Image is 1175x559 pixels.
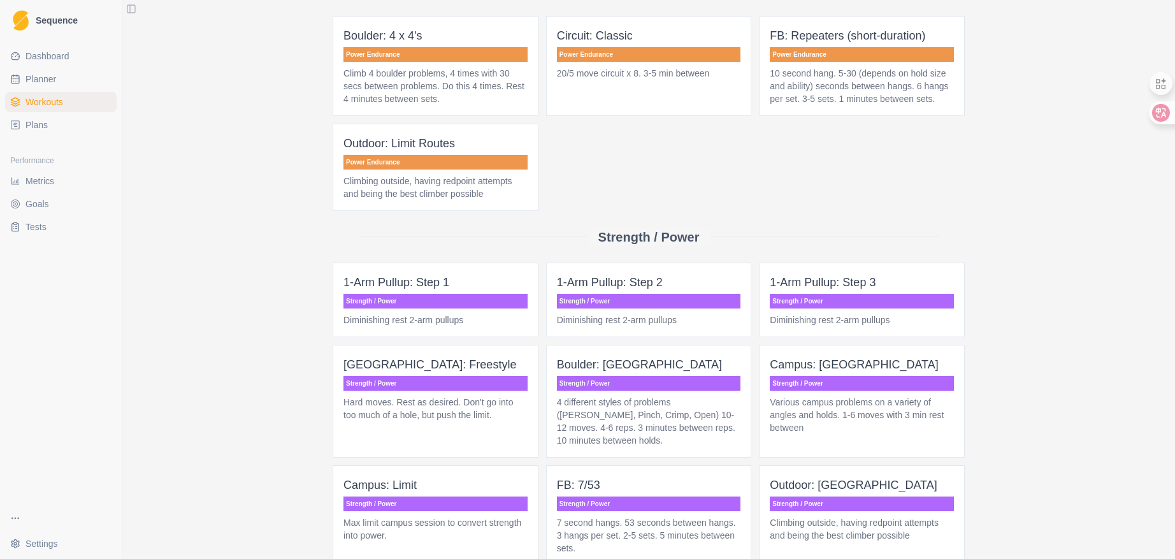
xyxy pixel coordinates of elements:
p: Climbing outside, having redpoint attempts and being the best climber possible [343,175,528,200]
p: 1-Arm Pullup: Step 2 [557,273,741,291]
a: Planner [5,69,117,89]
button: Settings [5,534,117,554]
p: Hard moves. Rest as desired. Don't go into too much of a hole, but push the limit. [343,396,528,421]
p: Diminishing rest 2-arm pullups [557,314,741,326]
p: Various campus problems on a variety of angles and holds. 1-6 moves with 3 min rest between [770,396,954,434]
p: Strength / Power [557,376,741,391]
span: Workouts [25,96,63,108]
a: LogoSequence [5,5,117,36]
p: 20/5 move circuit x 8. 3-5 min between [557,67,741,80]
p: Climb 4 boulder problems, 4 times with 30 secs between problems. Do this 4 times. Rest 4 minutes ... [343,67,528,105]
span: Sequence [36,16,78,25]
p: Strength / Power [770,376,954,391]
a: Dashboard [5,46,117,66]
p: Outdoor: [GEOGRAPHIC_DATA] [770,476,954,494]
p: Strength / Power [557,294,741,309]
span: Goals [25,198,49,210]
a: Tests [5,217,117,237]
span: Plans [25,119,48,131]
p: Strength / Power [343,376,528,391]
h2: Strength / Power [598,229,700,245]
div: Performance [5,150,117,171]
p: Power Endurance [557,47,741,62]
p: 1-Arm Pullup: Step 1 [343,273,528,291]
p: Diminishing rest 2-arm pullups [770,314,954,326]
p: Boulder: 4 x 4's [343,27,528,45]
p: Circuit: Classic [557,27,741,45]
p: Boulder: [GEOGRAPHIC_DATA] [557,356,741,374]
p: 10 second hang. 5-30 (depends on hold size and ability) seconds between hangs. 6 hangs per set. 3... [770,67,954,105]
p: Power Endurance [343,47,528,62]
p: Campus: [GEOGRAPHIC_DATA] [770,356,954,374]
p: FB: Repeaters (short-duration) [770,27,954,45]
p: Campus: Limit [343,476,528,494]
a: Workouts [5,92,117,112]
p: Climbing outside, having redpoint attempts and being the best climber possible [770,516,954,542]
p: Strength / Power [770,294,954,309]
p: Outdoor: Limit Routes [343,134,528,152]
span: Metrics [25,175,54,187]
p: Strength / Power [770,497,954,511]
a: Goals [5,194,117,214]
p: 1-Arm Pullup: Step 3 [770,273,954,291]
p: 7 second hangs. 53 seconds between hangs. 3 hangs per set. 2-5 sets. 5 minutes between sets. [557,516,741,555]
p: Strength / Power [343,294,528,309]
span: Tests [25,221,47,233]
p: [GEOGRAPHIC_DATA]: Freestyle [343,356,528,374]
p: Power Endurance [343,155,528,170]
span: Planner [25,73,56,85]
p: Strength / Power [557,497,741,511]
p: Max limit campus session to convert strength into power. [343,516,528,542]
p: Power Endurance [770,47,954,62]
p: Diminishing rest 2-arm pullups [343,314,528,326]
a: Metrics [5,171,117,191]
span: Dashboard [25,50,69,62]
p: FB: 7/53 [557,476,741,494]
p: 4 different styles of problems ([PERSON_NAME], Pinch, Crimp, Open) 10-12 moves. 4-6 reps. 3 minut... [557,396,741,447]
img: Logo [13,10,29,31]
p: Strength / Power [343,497,528,511]
a: Plans [5,115,117,135]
